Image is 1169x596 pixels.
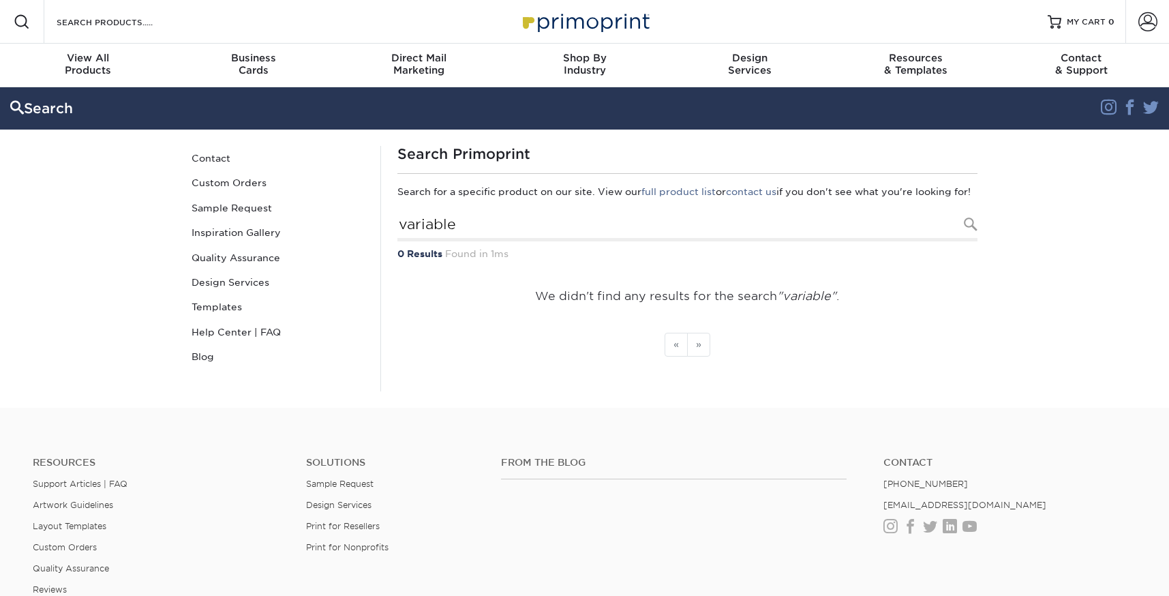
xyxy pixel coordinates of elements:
[306,500,371,510] a: Design Services
[883,457,1136,468] a: Contact
[336,52,502,64] span: Direct Mail
[186,270,370,295] a: Design Services
[999,52,1164,64] span: Contact
[777,289,836,303] em: "variable"
[33,479,127,489] a: Support Articles | FAQ
[883,500,1046,510] a: [EMAIL_ADDRESS][DOMAIN_NAME]
[186,245,370,270] a: Quality Assurance
[186,344,370,369] a: Blog
[5,52,171,64] span: View All
[186,170,370,195] a: Custom Orders
[833,52,999,76] div: & Templates
[336,52,502,76] div: Marketing
[33,521,106,531] a: Layout Templates
[1067,16,1106,28] span: MY CART
[667,52,833,76] div: Services
[641,186,716,197] a: full product list
[306,457,481,468] h4: Solutions
[517,7,653,36] img: Primoprint
[186,295,370,319] a: Templates
[55,14,188,30] input: SEARCH PRODUCTS.....
[186,320,370,344] a: Help Center | FAQ
[186,196,370,220] a: Sample Request
[170,52,336,64] span: Business
[306,479,374,489] a: Sample Request
[170,52,336,76] div: Cards
[501,457,847,468] h4: From the Blog
[33,563,109,573] a: Quality Assurance
[883,479,968,489] a: [PHONE_NUMBER]
[33,500,113,510] a: Artwork Guidelines
[336,44,502,87] a: Direct MailMarketing
[33,457,286,468] h4: Resources
[186,146,370,170] a: Contact
[667,44,833,87] a: DesignServices
[397,146,977,162] h1: Search Primoprint
[306,542,389,552] a: Print for Nonprofits
[5,52,171,76] div: Products
[397,248,442,259] strong: 0 Results
[170,44,336,87] a: BusinessCards
[33,542,97,552] a: Custom Orders
[306,521,380,531] a: Print for Resellers
[999,44,1164,87] a: Contact& Support
[397,288,977,306] p: We didn't find any results for the search .
[833,52,999,64] span: Resources
[1108,17,1114,27] span: 0
[502,52,667,76] div: Industry
[397,210,977,241] input: Search Products...
[667,52,833,64] span: Design
[999,52,1164,76] div: & Support
[502,52,667,64] span: Shop By
[5,44,171,87] a: View AllProducts
[33,584,67,595] a: Reviews
[726,186,776,197] a: contact us
[833,44,999,87] a: Resources& Templates
[445,248,508,259] span: Found in 1ms
[502,44,667,87] a: Shop ByIndustry
[397,185,977,198] p: Search for a specific product on our site. View our or if you don't see what you're looking for!
[186,220,370,245] a: Inspiration Gallery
